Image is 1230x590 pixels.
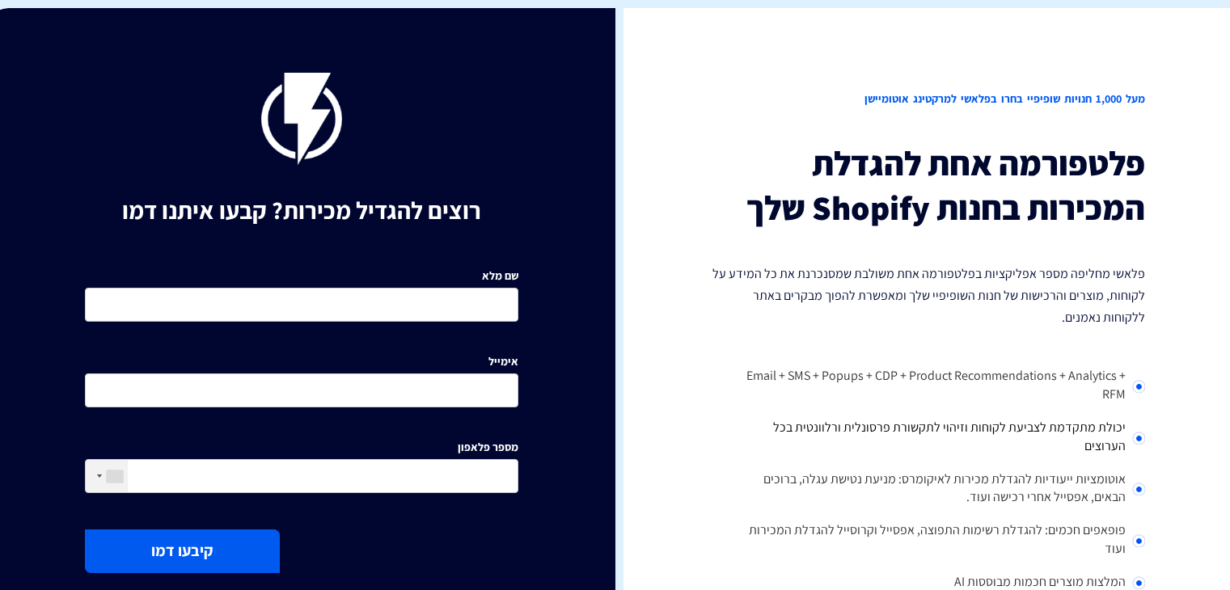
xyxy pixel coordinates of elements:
label: שם מלא [482,268,518,284]
img: flashy-black.png [261,73,342,165]
li: פופאפים חכמים: להגדלת רשימות התפוצה, אפסייל וקרוסייל להגדלת המכירות ועוד [712,515,1146,567]
h2: מעל 1,000 חנויות שופיפיי בחרו בפלאשי למרקטינג אוטומיישן [712,73,1146,125]
h1: רוצים להגדיל מכירות? קבעו איתנו דמו [85,197,518,224]
li: Email + SMS + Popups + CDP + Product Recommendations + Analytics + RFM [712,360,1146,412]
label: אימייל [488,353,518,369]
label: מספר פלאפון [458,439,518,455]
li: אוטומציות ייעודיות להגדלת מכירות לאיקומרס: מניעת נטישת עגלה, ברוכים הבאים, אפסייל אחרי רכישה ועוד. [712,464,1146,516]
h3: פלטפורמה אחת להגדלת המכירות בחנות Shopify שלך [712,141,1146,230]
span: יכולת מתקדמת לצביעת לקוחות וזיהוי לתקשורת פרסונלית ורלוונטית בכל הערוצים [773,419,1126,454]
p: פלאשי מחליפה מספר אפליקציות בפלטפורמה אחת משולבת שמסנכרנת את כל המידע על לקוחות, מוצרים והרכישות ... [712,263,1146,329]
button: קיבעו דמו [85,529,280,572]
